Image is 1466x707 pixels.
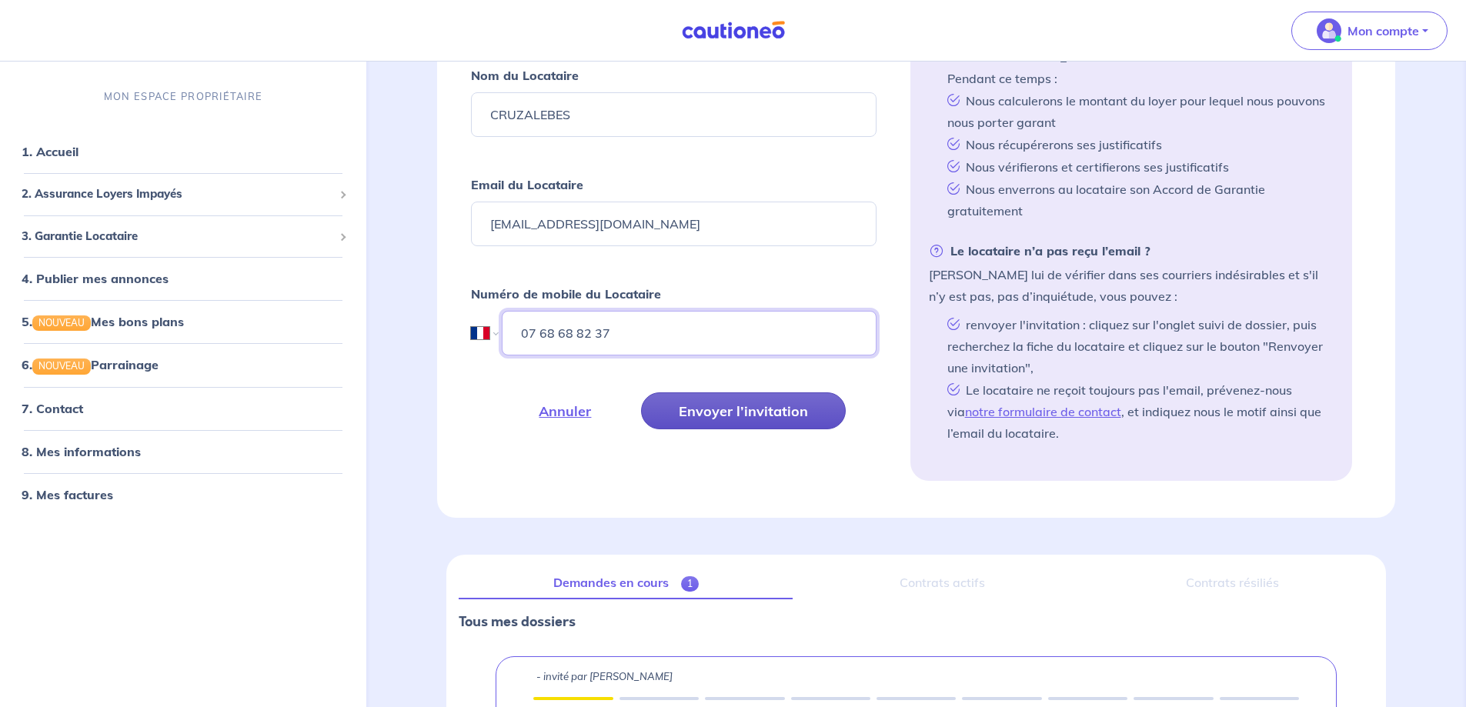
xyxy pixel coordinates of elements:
li: Nous calculerons le montant du loyer pour lequel nous pouvons nous porter garant [941,89,1334,133]
img: Cautioneo [676,21,791,40]
li: Nous récupérerons ses justificatifs [941,133,1334,155]
span: 3. Garantie Locataire [22,228,333,245]
p: MON ESPACE PROPRIÉTAIRE [104,89,262,104]
span: 1 [681,576,699,592]
div: 2. Assurance Loyers Impayés [6,179,360,209]
strong: Numéro de mobile du Locataire [471,286,661,302]
span: 2. Assurance Loyers Impayés [22,185,333,203]
li: Nous enverrons au locataire son Accord de Garantie gratuitement [941,178,1334,222]
button: illu_account_valid_menu.svgMon compte [1291,12,1448,50]
p: Mon compte [1347,22,1419,40]
strong: Le locataire n’a pas reçu l’email ? [929,240,1150,262]
div: 4. Publier mes annonces [6,263,360,294]
a: 8. Mes informations [22,443,141,459]
p: Tous mes dossiers [459,612,1374,632]
a: 6.NOUVEAUParrainage [22,357,159,372]
div: 9. Mes factures [6,479,360,509]
input: Ex : Durand [471,92,876,137]
div: 3. Garantie Locataire [6,222,360,252]
strong: Email du Locataire [471,177,583,192]
a: 9. Mes factures [22,486,113,502]
a: 7. Contact [22,400,83,415]
p: - invité par [PERSON_NAME] [536,669,673,685]
a: 5.NOUVEAUMes bons plans [22,314,184,329]
a: notre formulaire de contact [965,404,1121,419]
div: 1. Accueil [6,136,360,167]
div: 8. Mes informations [6,435,360,466]
li: renvoyer l'invitation : cliquez sur l'onglet suivi de dossier, puis recherchez la fiche du locata... [941,313,1334,379]
li: Nous vérifierons et certifierons ses justificatifs [941,155,1334,178]
img: illu_account_valid_menu.svg [1317,18,1341,43]
div: 6.NOUVEAUParrainage [6,349,360,380]
a: Demandes en cours1 [459,567,793,599]
button: Annuler [501,392,629,429]
a: 1. Accueil [22,144,78,159]
div: 7. Contact [6,392,360,423]
li: [PERSON_NAME] lui de vérifier dans ses courriers indésirables et s'il n’y est pas, pas d’inquiétu... [929,240,1334,444]
strong: Nom du Locataire [471,68,579,83]
li: Le locataire ne reçoit toujours pas l'email, prévenez-nous via , et indiquez nous le motif ainsi ... [941,379,1334,444]
input: Ex : john.doe@gmail.com [471,202,876,246]
input: 06 45 54 34 33 [502,311,876,355]
div: 5.NOUVEAUMes bons plans [6,306,360,337]
button: Envoyer l’invitation [641,392,846,429]
a: 4. Publier mes annonces [22,271,169,286]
